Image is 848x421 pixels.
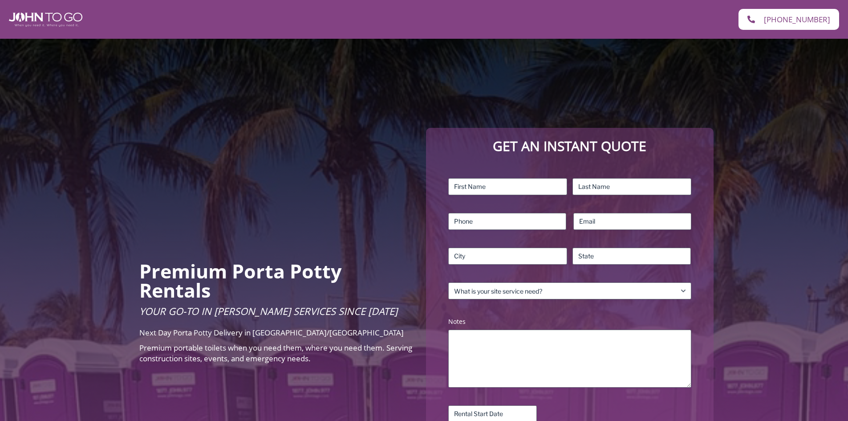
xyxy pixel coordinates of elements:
input: Last Name [572,178,691,195]
span: Next Day Porta Potty Delivery in [GEOGRAPHIC_DATA]/[GEOGRAPHIC_DATA] [139,327,404,338]
p: Get an Instant Quote [435,137,704,156]
span: Premium portable toilets when you need them, where you need them. Serving construction sites, eve... [139,343,412,364]
span: Your Go-To in [PERSON_NAME] Services Since [DATE] [139,304,398,318]
input: State [572,248,691,265]
button: Live Chat [812,385,848,421]
input: Email [573,213,691,230]
input: First Name [448,178,567,195]
input: City [448,248,567,265]
input: Phone [448,213,566,230]
label: Notes [448,317,691,326]
span: [PHONE_NUMBER] [764,16,830,23]
img: John To Go [9,12,82,27]
a: [PHONE_NUMBER] [738,9,839,30]
h2: Premium Porta Potty Rentals [139,262,413,300]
